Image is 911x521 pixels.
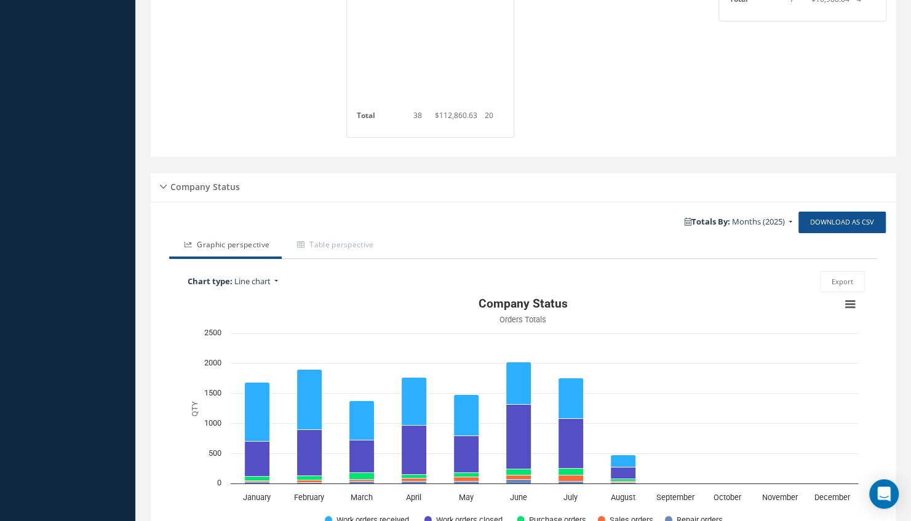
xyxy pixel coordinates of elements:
text: September [656,493,695,502]
a: Download as CSV [798,212,886,233]
text: December [814,493,851,502]
path: July, 830. Work orders closed. [559,419,584,469]
path: March, 36. Repair orders. [349,482,375,484]
text: July [563,493,578,502]
text: Company Status [479,296,568,311]
path: March, 34. Sales orders. [349,480,375,482]
text: August [611,493,635,502]
path: May, 70. Purchase orders. [454,473,479,477]
text: April [406,493,421,502]
g: Work orders received, bar series 1 of 5 with 12 bars. [245,362,843,484]
text: QTY [190,401,199,416]
path: August, 19. Repair orders. [611,483,636,484]
g: Repair orders, bar series 5 of 5 with 12 bars. [245,480,843,484]
button: Export [820,271,865,293]
path: January, 593. Work orders closed. [245,442,270,477]
path: March, 551. Work orders closed. [349,440,375,473]
path: February, 71. Purchase orders. [297,476,322,480]
path: May, 613. Work orders closed. [454,436,479,473]
text: January [243,493,271,502]
text: November [762,493,798,502]
path: February, 45. Sales orders. [297,480,322,483]
path: April, 819. Work orders closed. [402,426,427,475]
path: March, 106. Purchase orders. [349,473,375,480]
text: Orders Totals [499,315,546,324]
path: August, 40. Purchase orders. [611,479,636,482]
path: April, 63. Purchase orders. [402,475,427,479]
text: June [510,493,527,502]
path: January, 25. Repair orders. [245,482,270,484]
path: January, 980. Work orders received. [245,383,270,442]
b: Chart type: [188,276,233,287]
g: Purchase orders, bar series 3 of 5 with 12 bars. [245,469,843,484]
path: April, 805. Work orders received. [402,378,427,426]
path: July, 107. Sales orders. [559,475,584,482]
text: 2500 [204,328,221,337]
text: 500 [209,448,221,458]
path: July, 678. Work orders received. [559,378,584,419]
span: Months (2025) [732,216,785,227]
h5: Company Status [167,178,240,193]
a: Graphic perspective [169,233,282,259]
text: 2000 [204,358,221,367]
path: August, 202. Work orders closed. [611,467,636,479]
path: July, 105. Purchase orders. [559,469,584,475]
th: Total [353,106,410,131]
path: June, 71. Repair orders. [506,480,531,484]
g: Work orders closed, bar series 2 of 5 with 12 bars. [245,405,843,484]
button: View chart menu, Company Status [841,296,859,313]
path: July, 34. Repair orders. [559,482,584,484]
a: Table perspective [282,233,386,259]
path: April, 49. Sales orders. [402,479,427,482]
td: 20 [480,106,507,131]
a: Totals By: Months (2025) [678,213,798,231]
text: February [294,493,324,502]
path: June, 66. Sales orders. [506,475,531,480]
path: January, 65. Purchase orders. [245,477,270,481]
text: 1500 [204,388,221,397]
path: February, 12. Repair orders. [297,483,322,484]
path: March, 648. Work orders received. [349,401,375,440]
path: August, 14. Sales orders. [611,482,636,483]
path: January, 23. Sales orders. [245,481,270,482]
path: August, 205. Work orders received. [611,455,636,467]
path: June, 102. Purchase orders. [506,469,531,475]
path: February, 764. Work orders closed. [297,430,322,476]
text: 1000 [204,418,221,428]
a: Chart type: Line chart [181,272,397,291]
span: Line chart [234,276,271,287]
span: $112,860.63 [434,110,477,121]
path: May, 688. Work orders received. [454,395,479,436]
div: Open Intercom Messenger [869,479,899,509]
text: 0 [217,478,221,487]
b: Totals By: [685,216,730,227]
text: May [459,493,474,502]
path: June, 706. Work orders received. [506,362,531,405]
path: April, 34. Repair orders. [402,482,427,484]
text: March [351,493,373,502]
path: June, 1,078. Work orders closed. [506,405,531,469]
path: May, 79. Sales orders. [454,477,479,482]
td: 38 [410,106,431,131]
text: October [714,493,742,502]
path: May, 31. Repair orders. [454,482,479,484]
path: February, 1,011. Work orders received. [297,370,322,430]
